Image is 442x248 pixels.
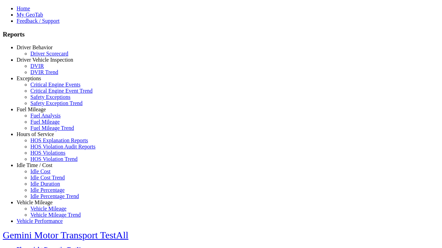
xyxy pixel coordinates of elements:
[30,144,96,149] a: HOS Violation Audit Reports
[30,94,70,100] a: Safety Exceptions
[17,57,73,63] a: Driver Vehicle Inspection
[17,6,30,11] a: Home
[17,162,52,168] a: Idle Time / Cost
[17,131,54,137] a: Hours of Service
[17,75,41,81] a: Exceptions
[30,63,44,69] a: DVIR
[30,82,80,87] a: Critical Engine Events
[17,44,52,50] a: Driver Behavior
[30,175,65,180] a: Idle Cost Trend
[30,193,79,199] a: Idle Percentage Trend
[30,113,61,118] a: Fuel Analysis
[30,168,50,174] a: Idle Cost
[30,156,78,162] a: HOS Violation Trend
[30,187,65,193] a: Idle Percentage
[30,212,81,218] a: Vehicle Mileage Trend
[30,119,60,125] a: Fuel Mileage
[17,199,52,205] a: Vehicle Mileage
[30,69,58,75] a: DVIR Trend
[3,31,439,38] h3: Reports
[17,18,59,24] a: Feedback / Support
[30,206,66,211] a: Vehicle Mileage
[17,218,63,224] a: Vehicle Performance
[30,125,74,131] a: Fuel Mileage Trend
[30,150,65,156] a: HOS Violations
[30,181,60,187] a: Idle Duration
[30,88,93,94] a: Critical Engine Event Trend
[3,230,128,240] a: Gemini Motor Transport TestAll
[30,100,83,106] a: Safety Exception Trend
[30,51,68,56] a: Driver Scorecard
[17,106,46,112] a: Fuel Mileage
[17,12,43,18] a: My GeoTab
[30,137,88,143] a: HOS Explanation Reports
